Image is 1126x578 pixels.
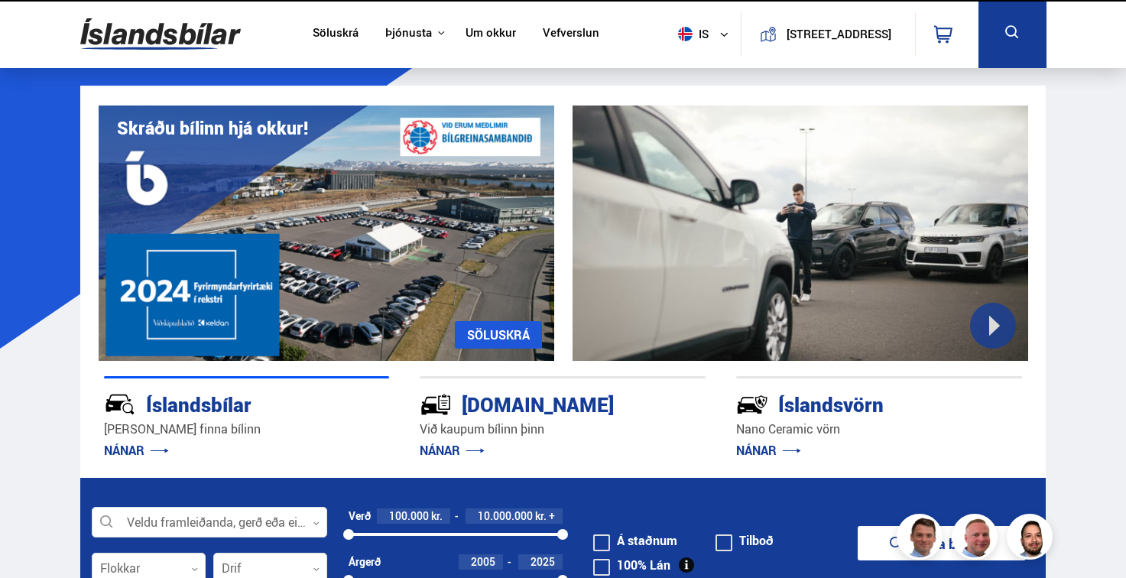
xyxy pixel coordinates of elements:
img: JRvxyua_JYH6wB4c.svg [104,388,136,421]
div: Íslandsvörn [736,390,968,417]
img: svg+xml;base64,PHN2ZyB4bWxucz0iaHR0cDovL3d3dy53My5vcmcvMjAwMC9zdmciIHdpZHRoPSI1MTIiIGhlaWdodD0iNT... [678,27,693,41]
a: SÖLUSKRÁ [455,321,542,349]
button: Þjónusta [385,26,432,41]
h1: Skráðu bílinn hjá okkur! [117,118,308,138]
img: -Svtn6bYgwAsiwNX.svg [736,388,768,421]
div: Verð [349,510,371,522]
label: 100% Lán [593,559,670,571]
button: Sýna bíla [858,526,1026,560]
button: [STREET_ADDRESS] [783,28,895,41]
img: tr5P-W3DuiFaO7aO.svg [420,388,452,421]
p: Nano Ceramic vörn [736,421,1022,438]
img: FbJEzSuNWCJXmdc-.webp [899,516,945,562]
p: Við kaupum bílinn þinn [420,421,706,438]
button: is [672,11,741,57]
a: NÁNAR [736,442,801,459]
div: Árgerð [349,556,381,568]
img: G0Ugv5HjCgRt.svg [80,9,241,59]
a: Vefverslun [543,26,599,42]
span: kr. [431,510,443,522]
span: kr. [535,510,547,522]
a: Söluskrá [313,26,359,42]
a: [STREET_ADDRESS] [750,12,906,56]
a: NÁNAR [104,442,169,459]
span: is [672,27,710,41]
label: Á staðnum [593,534,677,547]
span: 2025 [531,554,555,569]
div: [DOMAIN_NAME] [420,390,651,417]
img: eKx6w-_Home_640_.png [99,106,554,361]
p: [PERSON_NAME] finna bílinn [104,421,390,438]
img: siFngHWaQ9KaOqBr.png [954,516,1000,562]
span: 100.000 [389,508,429,523]
div: Íslandsbílar [104,390,336,417]
a: Um okkur [466,26,516,42]
img: nhp88E3Fdnt1Opn2.png [1009,516,1055,562]
span: + [549,510,555,522]
span: 10.000.000 [478,508,533,523]
label: Tilboð [716,534,774,547]
span: 2005 [471,554,495,569]
a: NÁNAR [420,442,485,459]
